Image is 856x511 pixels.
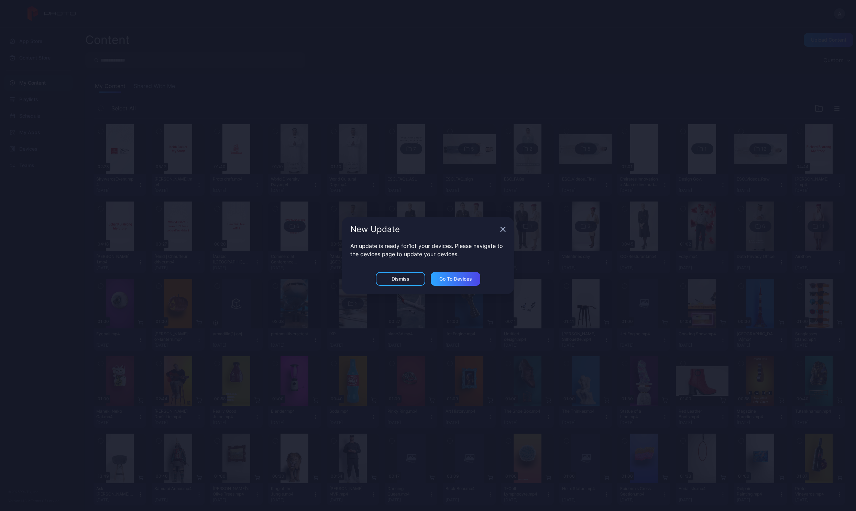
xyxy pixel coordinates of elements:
button: Go to devices [431,272,480,286]
div: New Update [350,225,497,233]
div: Dismiss [392,276,409,282]
p: An update is ready for 1 of your devices. Please navigate to the devices page to update your devi... [350,242,506,258]
div: Go to devices [439,276,472,282]
button: Dismiss [376,272,425,286]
